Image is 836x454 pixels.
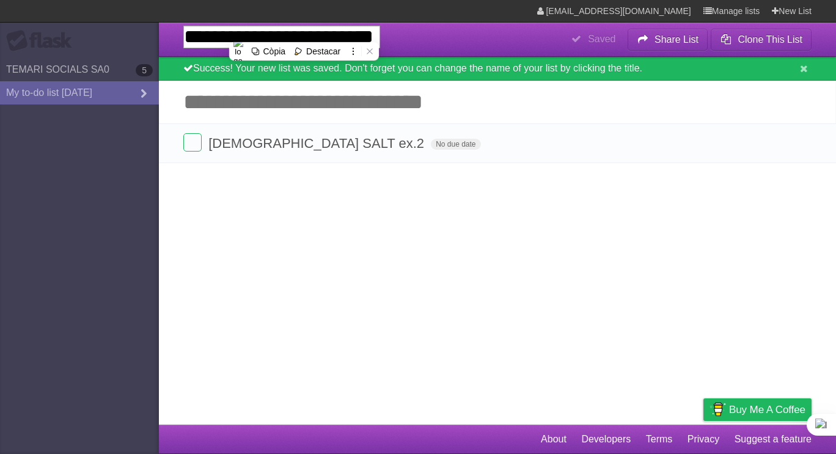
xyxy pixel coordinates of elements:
div: Flask [6,30,79,52]
button: Clone This List [711,29,812,51]
a: Privacy [687,428,719,451]
a: Developers [581,428,631,451]
button: Share List [628,29,708,51]
b: Clone This List [738,34,802,45]
a: Suggest a feature [735,428,812,451]
span: Buy me a coffee [729,399,805,420]
b: Saved [588,34,615,44]
b: Share List [654,34,698,45]
span: [DEMOGRAPHIC_DATA] SALT ex.2 [208,136,427,151]
span: No due date [431,139,480,150]
img: Buy me a coffee [710,399,726,420]
label: Done [183,133,202,152]
a: Buy me a coffee [703,398,812,421]
b: 5 [136,64,153,76]
div: Success! Your new list was saved. Don't forget you can change the name of your list by clicking t... [159,57,836,81]
a: Terms [646,428,673,451]
a: About [541,428,566,451]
